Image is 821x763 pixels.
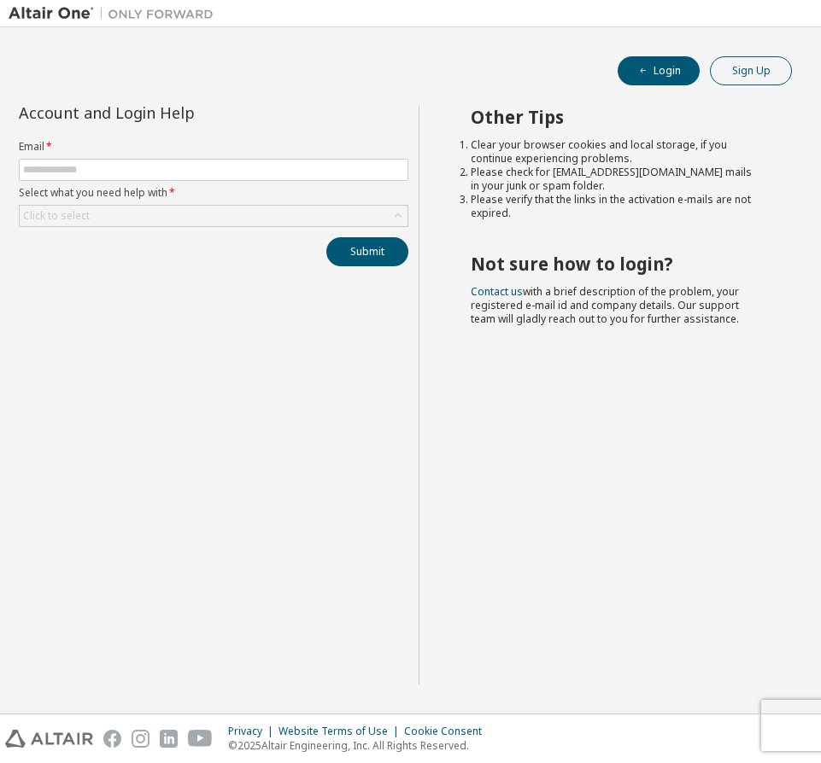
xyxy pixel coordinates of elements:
[228,725,279,738] div: Privacy
[19,186,408,200] label: Select what you need help with
[188,730,213,748] img: youtube.svg
[471,138,761,166] li: Clear your browser cookies and local storage, if you continue experiencing problems.
[228,738,492,753] p: © 2025 Altair Engineering, Inc. All Rights Reserved.
[19,106,331,119] div: Account and Login Help
[279,725,404,738] div: Website Terms of Use
[160,730,178,748] img: linkedin.svg
[471,106,761,128] h2: Other Tips
[23,209,90,223] div: Click to select
[471,253,761,275] h2: Not sure how to login?
[471,284,739,326] span: with a brief description of the problem, your registered e-mail id and company details. Our suppo...
[9,5,222,22] img: Altair One
[471,166,761,193] li: Please check for [EMAIL_ADDRESS][DOMAIN_NAME] mails in your junk or spam folder.
[471,284,523,299] a: Contact us
[404,725,492,738] div: Cookie Consent
[19,140,408,154] label: Email
[710,56,792,85] button: Sign Up
[103,730,121,748] img: facebook.svg
[618,56,700,85] button: Login
[20,206,408,226] div: Click to select
[326,237,408,266] button: Submit
[132,730,150,748] img: instagram.svg
[5,730,93,748] img: altair_logo.svg
[471,193,761,220] li: Please verify that the links in the activation e-mails are not expired.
